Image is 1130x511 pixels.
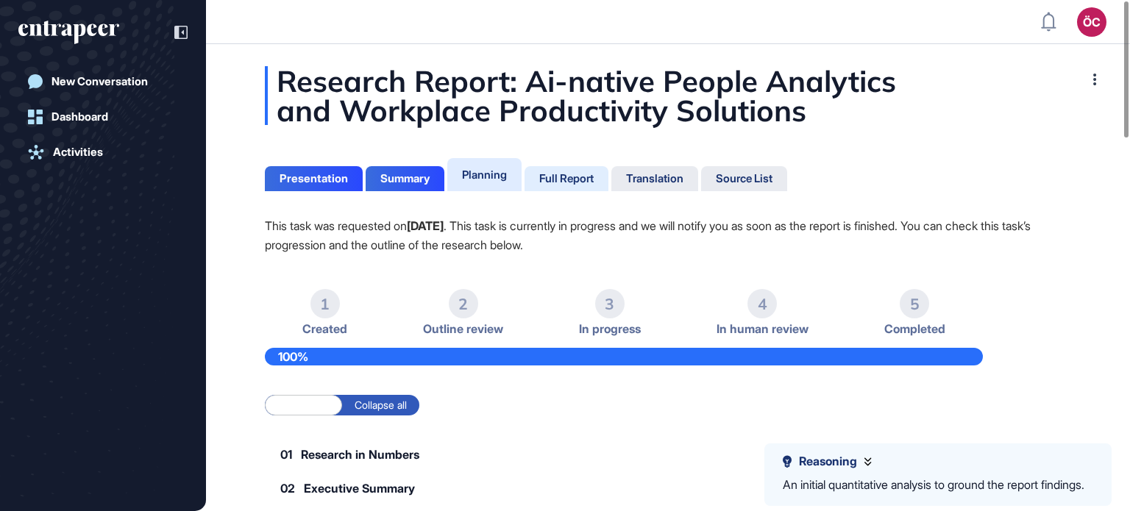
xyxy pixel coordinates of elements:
[1077,7,1106,37] button: ÖC
[595,289,625,318] div: 3
[449,289,478,318] div: 2
[280,449,292,460] span: 01
[301,449,419,460] span: Research in Numbers
[783,476,1084,495] div: An initial quantitative analysis to ground the report findings.
[407,218,444,233] strong: [DATE]
[18,21,119,44] div: entrapeer-logo
[900,289,929,318] div: 5
[462,168,507,182] div: Planning
[18,102,188,132] a: Dashboard
[799,454,857,468] span: Reasoning
[539,172,594,185] div: Full Report
[280,172,348,185] div: Presentation
[18,67,188,96] a: New Conversation
[302,322,347,336] span: Created
[265,66,1071,125] div: Research Report: Ai-native People Analytics and Workplace Productivity Solutions
[265,395,342,415] label: Expand all
[884,322,945,336] span: Completed
[265,348,983,365] div: 100%
[579,322,641,336] span: In progress
[747,289,777,318] div: 4
[716,172,772,185] div: Source List
[626,172,683,185] div: Translation
[51,110,108,124] div: Dashboard
[423,322,503,336] span: Outline review
[342,395,419,415] label: Collapse all
[53,146,103,159] div: Activities
[51,75,148,88] div: New Conversation
[265,216,1071,254] p: This task was requested on . This task is currently in progress and we will notify you as soon as...
[310,289,340,318] div: 1
[717,322,809,336] span: In human review
[18,137,188,167] a: Activities
[280,482,295,494] span: 02
[304,482,415,494] span: Executive Summary
[380,172,430,185] div: Summary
